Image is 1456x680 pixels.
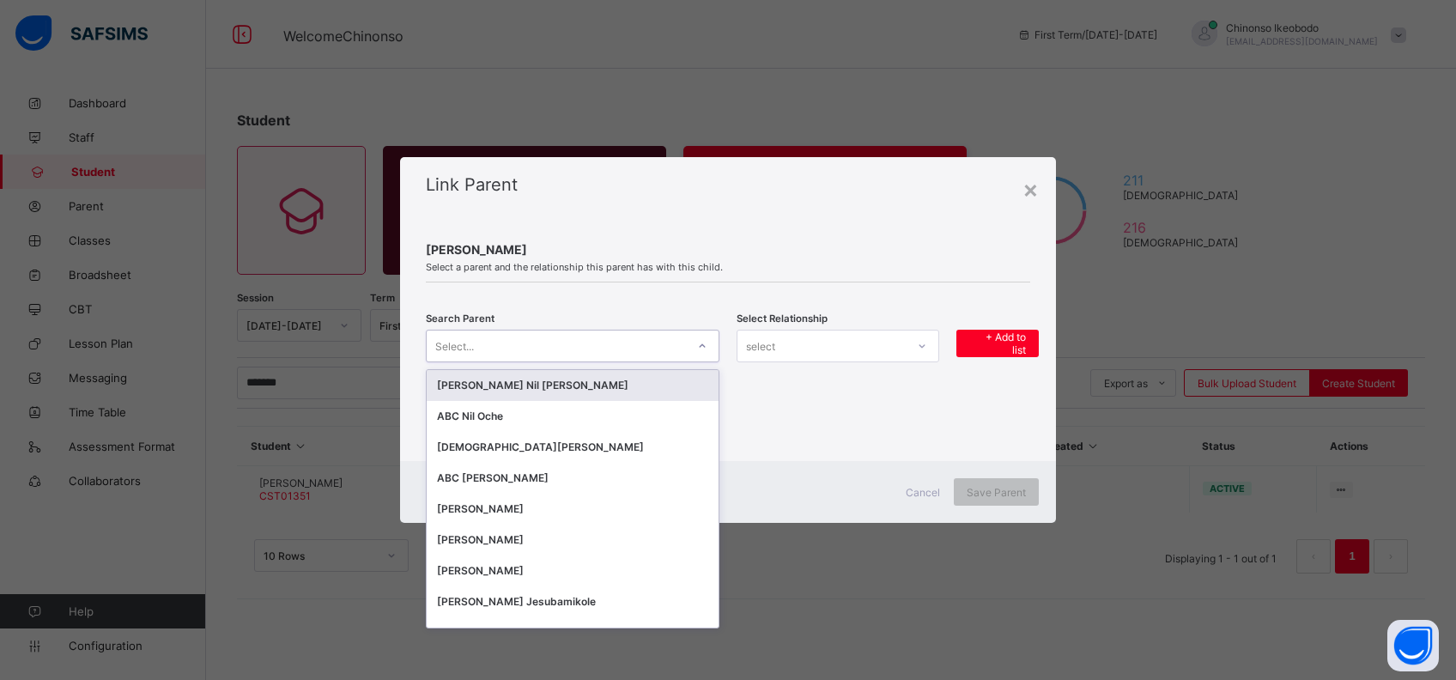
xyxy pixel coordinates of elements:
span: Select Relationship [737,313,828,325]
div: Select... [435,330,474,362]
span: [PERSON_NAME] [426,242,1029,257]
div: select [746,330,775,362]
div: [PERSON_NAME] Jesubamikole [437,593,708,610]
span: Select a parent and the relationship this parent has with this child. [426,261,1029,273]
div: [PERSON_NAME] [437,624,708,641]
span: + Add to list [969,331,1025,356]
div: [DEMOGRAPHIC_DATA][PERSON_NAME] [437,439,708,456]
div: ABC [PERSON_NAME] [437,470,708,487]
div: [PERSON_NAME] [437,562,708,580]
div: ABC Nil Oche [437,408,708,425]
span: Save Parent [967,486,1026,499]
div: [PERSON_NAME] [437,501,708,518]
div: [PERSON_NAME] [437,531,708,549]
span: Cancel [906,486,940,499]
div: × [1022,174,1039,203]
span: Link Parent [426,174,518,195]
span: Search Parent [426,313,494,325]
div: [PERSON_NAME] Nil [PERSON_NAME] [437,377,708,394]
button: Open asap [1387,620,1439,671]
